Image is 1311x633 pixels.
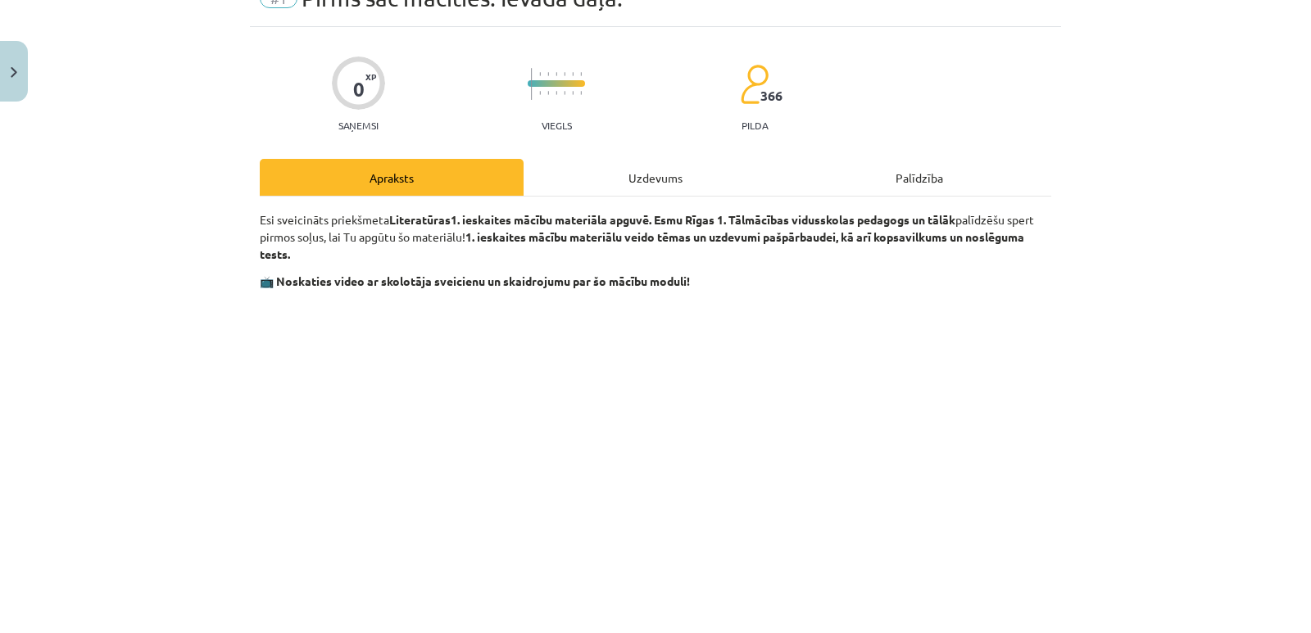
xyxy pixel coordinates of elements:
[353,78,365,101] div: 0
[564,91,565,95] img: icon-short-line-57e1e144782c952c97e751825c79c345078a6d821885a25fce030b3d8c18986b.svg
[580,91,582,95] img: icon-short-line-57e1e144782c952c97e751825c79c345078a6d821885a25fce030b3d8c18986b.svg
[531,68,533,100] img: icon-long-line-d9ea69661e0d244f92f715978eff75569469978d946b2353a9bb055b3ed8787d.svg
[572,72,574,76] img: icon-short-line-57e1e144782c952c97e751825c79c345078a6d821885a25fce030b3d8c18986b.svg
[564,72,565,76] img: icon-short-line-57e1e144782c952c97e751825c79c345078a6d821885a25fce030b3d8c18986b.svg
[260,159,524,196] div: Apraksts
[580,72,582,76] img: icon-short-line-57e1e144782c952c97e751825c79c345078a6d821885a25fce030b3d8c18986b.svg
[760,88,783,103] span: 366
[260,274,690,288] strong: 📺 Noskaties video ar skolotāja sveicienu un skaidrojumu par šo mācību moduli!
[740,64,769,105] img: students-c634bb4e5e11cddfef0936a35e636f08e4e9abd3cc4e673bd6f9a4125e45ecb1.svg
[787,159,1051,196] div: Palīdzība
[542,120,572,131] p: Viegls
[539,91,541,95] img: icon-short-line-57e1e144782c952c97e751825c79c345078a6d821885a25fce030b3d8c18986b.svg
[365,72,376,81] span: XP
[260,229,1024,261] strong: 1. ieskaites mācību materiālu veido tēmas un uzdevumi pašpārbaudei, kā arī kopsavilkums un noslēg...
[451,212,955,227] strong: 1. ieskaites mācību materiāla apguvē. Esmu Rīgas 1. Tālmācības vidusskolas pedagogs un tālāk
[524,159,787,196] div: Uzdevums
[556,72,557,76] img: icon-short-line-57e1e144782c952c97e751825c79c345078a6d821885a25fce030b3d8c18986b.svg
[260,211,1051,263] p: Esi sveicināts priekšmeta palīdzēšu spert pirmos soļus, lai Tu apgūtu šo materiālu!
[556,91,557,95] img: icon-short-line-57e1e144782c952c97e751825c79c345078a6d821885a25fce030b3d8c18986b.svg
[539,72,541,76] img: icon-short-line-57e1e144782c952c97e751825c79c345078a6d821885a25fce030b3d8c18986b.svg
[547,72,549,76] img: icon-short-line-57e1e144782c952c97e751825c79c345078a6d821885a25fce030b3d8c18986b.svg
[11,67,17,78] img: icon-close-lesson-0947bae3869378f0d4975bcd49f059093ad1ed9edebbc8119c70593378902aed.svg
[332,120,385,131] p: Saņemsi
[572,91,574,95] img: icon-short-line-57e1e144782c952c97e751825c79c345078a6d821885a25fce030b3d8c18986b.svg
[389,212,451,227] strong: Literatūras
[742,120,768,131] p: pilda
[547,91,549,95] img: icon-short-line-57e1e144782c952c97e751825c79c345078a6d821885a25fce030b3d8c18986b.svg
